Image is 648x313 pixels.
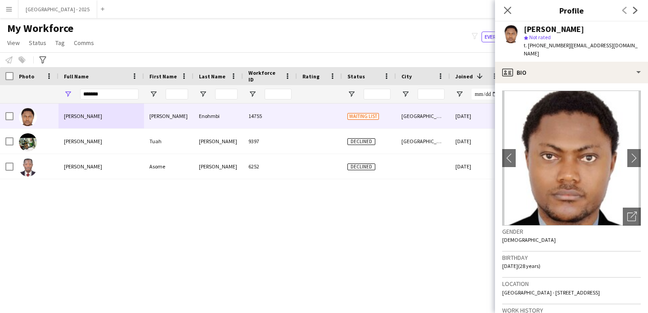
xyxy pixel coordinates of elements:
h3: Location [502,280,641,288]
button: Open Filter Menu [64,90,72,98]
div: Open photos pop-in [623,208,641,226]
span: Workforce ID [248,69,281,83]
span: Declined [347,163,375,170]
div: [GEOGRAPHIC_DATA] [396,104,450,128]
img: Crew avatar or photo [502,91,641,226]
button: Everyone12,833 [481,32,529,42]
a: Comms [70,37,98,49]
span: Not rated [529,34,551,41]
button: Open Filter Menu [149,90,157,98]
span: [PERSON_NAME] [64,163,102,170]
span: [DEMOGRAPHIC_DATA] [502,236,556,243]
span: [PERSON_NAME] [64,113,102,119]
h3: Profile [495,5,648,16]
app-action-btn: Advanced filters [37,54,48,65]
span: Waiting list [347,113,379,120]
span: t. [PHONE_NUMBER] [524,42,571,49]
a: Tag [52,37,68,49]
div: 9397 [243,129,297,154]
span: Tag [55,39,65,47]
span: Last Name [199,73,225,80]
div: [DATE] [450,104,504,128]
button: Open Filter Menu [248,90,256,98]
span: [DATE] (28 years) [502,263,540,269]
button: Open Filter Menu [199,90,207,98]
div: [DATE] [450,129,504,154]
div: Enohmbi [193,104,243,128]
input: City Filter Input [418,89,445,100]
div: Asome [144,154,193,179]
input: Last Name Filter Input [215,89,238,100]
h3: Birthday [502,254,641,262]
div: [PERSON_NAME] [144,104,193,128]
span: My Workforce [7,22,73,35]
button: Open Filter Menu [347,90,355,98]
button: Open Filter Menu [455,90,463,98]
div: [DATE] [450,154,504,179]
span: Declined [347,138,375,145]
button: [GEOGRAPHIC_DATA] - 2025 [18,0,97,18]
div: 6252 [243,154,297,179]
img: Tuah Clinton [19,133,37,151]
span: Photo [19,73,34,80]
div: [GEOGRAPHIC_DATA] [396,129,450,154]
a: Status [25,37,50,49]
span: Joined [455,73,473,80]
span: View [7,39,20,47]
button: Open Filter Menu [401,90,409,98]
div: [PERSON_NAME] [524,25,584,33]
div: Bio [495,62,648,83]
input: Full Name Filter Input [80,89,139,100]
span: Comms [74,39,94,47]
span: Status [347,73,365,80]
h3: Gender [502,227,641,236]
div: [PERSON_NAME] [193,154,243,179]
input: First Name Filter Input [166,89,188,100]
div: 14755 [243,104,297,128]
img: Asome Clinton [19,159,37,177]
span: First Name [149,73,177,80]
span: Full Name [64,73,89,80]
span: Rating [302,73,319,80]
input: Workforce ID Filter Input [265,89,292,100]
input: Joined Filter Input [472,89,499,100]
input: Status Filter Input [364,89,391,100]
div: [PERSON_NAME] [193,129,243,154]
a: View [4,37,23,49]
span: [GEOGRAPHIC_DATA] - [STREET_ADDRESS] [502,289,600,296]
span: Status [29,39,46,47]
div: Tuah [144,129,193,154]
img: Clinton Enohmbi [19,108,37,126]
span: | [EMAIL_ADDRESS][DOMAIN_NAME] [524,42,638,57]
span: City [401,73,412,80]
span: [PERSON_NAME] [64,138,102,145]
